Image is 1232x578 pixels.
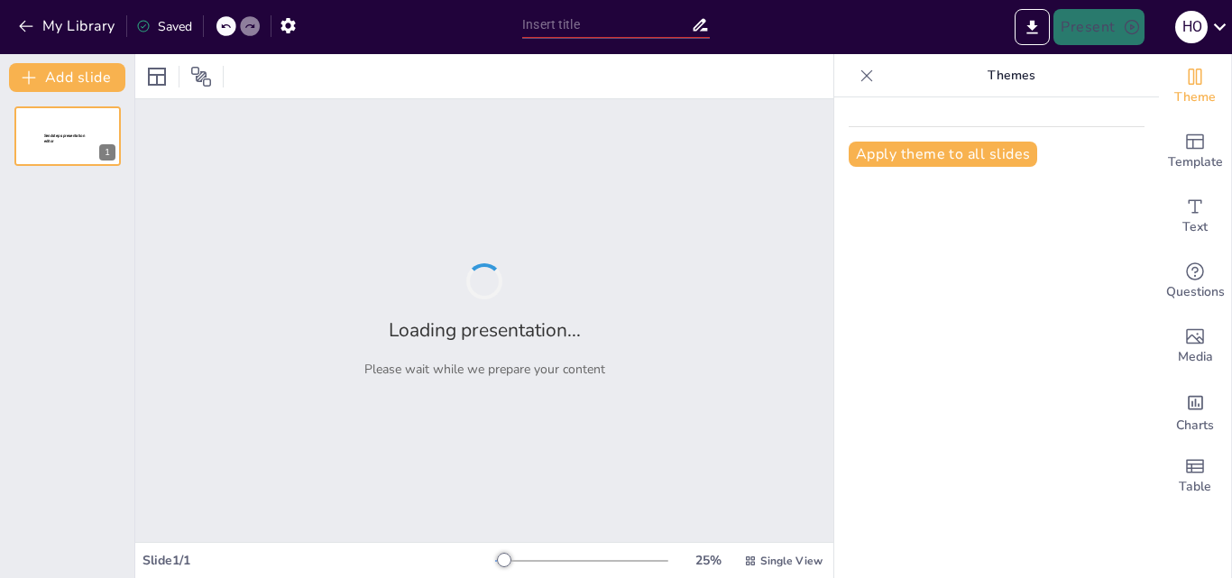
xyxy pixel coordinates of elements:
span: Theme [1174,87,1216,107]
input: Insert title [522,12,691,38]
span: Charts [1176,416,1214,436]
div: H O [1175,11,1208,43]
div: Add charts and graphs [1159,379,1231,444]
div: Add images, graphics, shapes or video [1159,314,1231,379]
p: Please wait while we prepare your content [364,361,605,378]
p: Themes [881,54,1141,97]
span: Sendsteps presentation editor [44,133,85,143]
button: Present [1053,9,1144,45]
span: Single View [760,554,823,568]
span: Media [1178,347,1213,367]
div: 25 % [686,552,730,569]
span: Position [190,66,212,87]
h2: Loading presentation... [389,317,581,343]
button: Export to PowerPoint [1015,9,1050,45]
div: Add text boxes [1159,184,1231,249]
span: Template [1168,152,1223,172]
button: My Library [14,12,123,41]
button: Add slide [9,63,125,92]
div: Get real-time input from your audience [1159,249,1231,314]
div: Add ready made slides [1159,119,1231,184]
div: Layout [143,62,171,91]
span: Table [1179,477,1211,497]
button: Apply theme to all slides [849,142,1037,167]
span: Text [1182,217,1208,237]
div: 1 [99,144,115,161]
span: Questions [1166,282,1225,302]
div: Change the overall theme [1159,54,1231,119]
div: Add a table [1159,444,1231,509]
button: H O [1175,9,1208,45]
div: 1 [14,106,121,166]
div: Saved [136,18,192,35]
div: Slide 1 / 1 [143,552,495,569]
